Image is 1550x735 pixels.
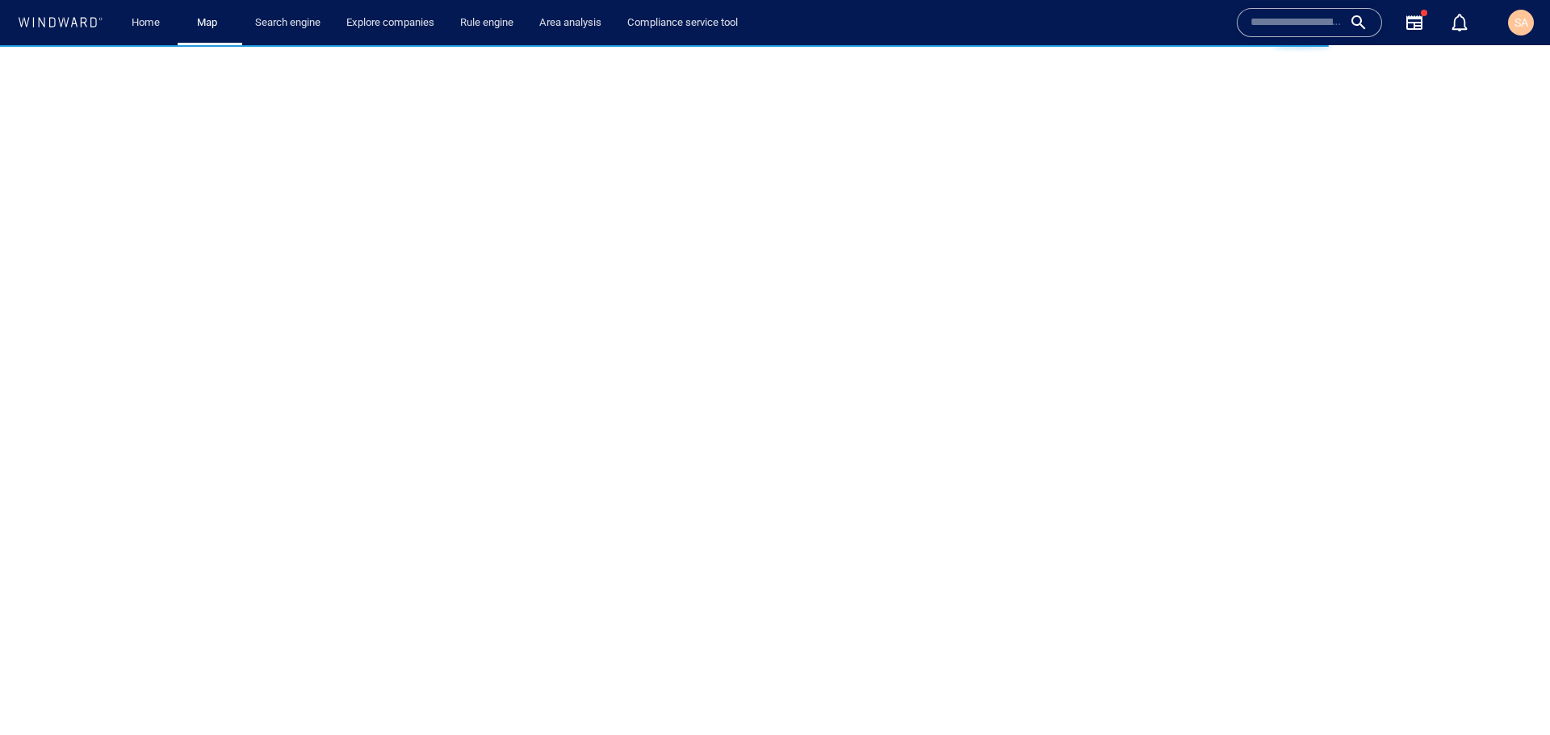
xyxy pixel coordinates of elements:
[1505,6,1537,39] button: SA
[191,9,229,37] a: Map
[621,9,744,37] a: Compliance service tool
[1514,16,1528,29] span: SA
[454,9,520,37] a: Rule engine
[119,9,171,37] button: Home
[1481,662,1538,723] iframe: Chat
[125,9,166,37] a: Home
[1450,13,1469,32] div: Notification center
[340,9,441,37] a: Explore companies
[249,9,327,37] a: Search engine
[533,9,608,37] a: Area analysis
[184,9,236,37] button: Map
